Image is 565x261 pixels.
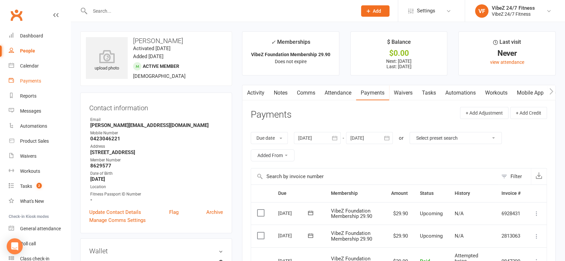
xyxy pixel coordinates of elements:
[143,63,179,69] span: Active member
[9,194,71,209] a: What's New
[357,58,441,69] p: Next: [DATE] Last: [DATE]
[495,202,527,225] td: 6928431
[373,8,381,14] span: Add
[385,225,414,247] td: $29.90
[89,247,223,255] h3: Wallet
[89,216,146,224] a: Manage Comms Settings
[36,183,42,188] span: 2
[9,221,71,236] a: General attendance kiosk mode
[493,38,521,50] div: Last visit
[133,53,163,59] time: Added [DATE]
[420,211,443,217] span: Upcoming
[356,85,389,101] a: Payments
[399,134,404,142] div: or
[275,59,307,64] span: Does not expire
[441,85,480,101] a: Automations
[20,48,35,53] div: People
[9,89,71,104] a: Reports
[89,102,223,112] h3: Contact information
[90,163,223,169] strong: 8629577
[417,85,441,101] a: Tasks
[271,38,310,50] div: Memberships
[8,7,25,23] a: Clubworx
[20,63,39,69] div: Calendar
[385,202,414,225] td: $29.90
[511,172,522,180] div: Filter
[88,6,352,16] input: Search...
[251,149,295,161] button: Added From
[9,119,71,134] a: Automations
[449,185,495,202] th: History
[498,168,531,184] button: Filter
[20,93,36,99] div: Reports
[9,134,71,149] a: Product Sales
[7,238,23,254] div: Open Intercom Messenger
[9,164,71,179] a: Workouts
[206,208,223,216] a: Archive
[20,183,32,189] div: Tasks
[90,136,223,142] strong: 0423046221
[133,45,171,51] time: Activated [DATE]
[495,225,527,247] td: 2813063
[90,130,223,136] div: Mobile Number
[331,230,372,242] span: VibeZ Foundation Membership 29.90
[242,85,269,101] a: Activity
[20,153,36,159] div: Waivers
[389,85,417,101] a: Waivers
[9,74,71,89] a: Payments
[90,143,223,150] div: Address
[414,185,449,202] th: Status
[20,33,43,38] div: Dashboard
[510,107,547,119] button: + Add Credit
[325,185,385,202] th: Membership
[20,123,47,129] div: Automations
[90,149,223,155] strong: [STREET_ADDRESS]
[20,226,61,231] div: General attendance
[90,122,223,128] strong: [PERSON_NAME][EMAIL_ADDRESS][DOMAIN_NAME]
[480,85,512,101] a: Workouts
[90,191,223,198] div: Fitness Passport ID Number
[455,211,464,217] span: N/A
[278,230,309,241] div: [DATE]
[490,59,524,65] a: view attendance
[89,208,141,216] a: Update Contact Details
[90,157,223,163] div: Member Number
[331,208,372,220] span: VibeZ Foundation Membership 29.90
[251,132,288,144] button: Due date
[492,5,535,11] div: VibeZ 24/7 Fitness
[455,233,464,239] span: N/A
[269,85,292,101] a: Notes
[420,233,443,239] span: Upcoming
[90,184,223,190] div: Location
[417,3,435,18] span: Settings
[90,176,223,182] strong: [DATE]
[251,110,292,120] h3: Payments
[460,107,508,119] button: + Add Adjustment
[9,43,71,58] a: People
[9,179,71,194] a: Tasks 2
[20,108,41,114] div: Messages
[9,104,71,119] a: Messages
[475,4,488,18] div: VF
[512,85,548,101] a: Mobile App
[320,85,356,101] a: Attendance
[251,168,498,184] input: Search by invoice number
[9,236,71,251] a: Roll call
[271,39,275,45] i: ✓
[251,52,330,57] strong: VibeZ Foundation Membership 29.90
[278,208,309,218] div: [DATE]
[90,170,223,177] div: Date of Birth
[20,168,40,174] div: Workouts
[492,11,535,17] div: VibeZ 24/7 Fitness
[272,185,325,202] th: Due
[361,5,389,17] button: Add
[20,199,44,204] div: What's New
[9,58,71,74] a: Calendar
[20,241,36,246] div: Roll call
[357,50,441,57] div: $0.00
[20,78,41,84] div: Payments
[9,149,71,164] a: Waivers
[292,85,320,101] a: Comms
[86,50,128,72] div: upload photo
[90,117,223,123] div: Email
